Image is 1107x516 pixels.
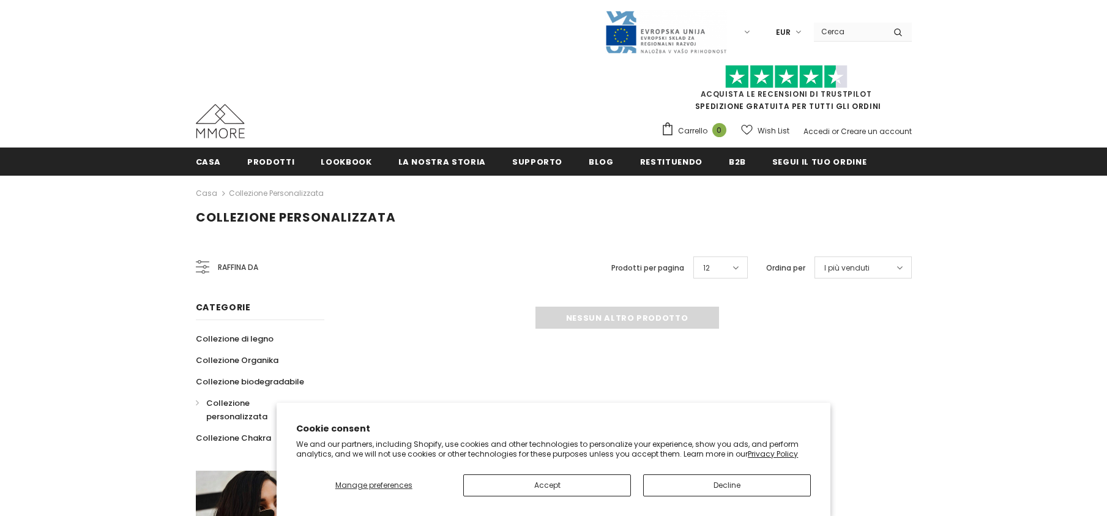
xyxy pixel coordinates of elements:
[678,125,707,137] span: Carrello
[196,301,251,313] span: Categorie
[196,376,304,387] span: Collezione biodegradabile
[776,26,791,39] span: EUR
[729,148,746,175] a: B2B
[247,156,294,168] span: Prodotti
[512,156,562,168] span: supporto
[611,262,684,274] label: Prodotti per pagina
[832,126,839,136] span: or
[605,10,727,54] img: Javni Razpis
[321,148,371,175] a: Lookbook
[196,427,271,449] a: Collezione Chakra
[741,120,789,141] a: Wish List
[841,126,912,136] a: Creare un account
[196,209,396,226] span: Collezione personalizzata
[772,156,867,168] span: Segui il tuo ordine
[712,123,726,137] span: 0
[589,148,614,175] a: Blog
[640,148,703,175] a: Restituendo
[321,156,371,168] span: Lookbook
[196,333,274,345] span: Collezione di legno
[803,126,830,136] a: Accedi
[196,148,222,175] a: Casa
[196,328,274,350] a: Collezione di legno
[772,148,867,175] a: Segui il tuo ordine
[703,262,710,274] span: 12
[196,186,217,201] a: Casa
[218,261,258,274] span: Raffina da
[296,439,811,458] p: We and our partners, including Shopify, use cookies and other technologies to personalize your ex...
[196,156,222,168] span: Casa
[196,371,304,392] a: Collezione biodegradabile
[196,354,278,366] span: Collezione Organika
[758,125,789,137] span: Wish List
[661,122,732,140] a: Carrello 0
[463,474,631,496] button: Accept
[398,156,486,168] span: La nostra storia
[748,449,798,459] a: Privacy Policy
[605,26,727,37] a: Javni Razpis
[512,148,562,175] a: supporto
[643,474,811,496] button: Decline
[335,480,412,490] span: Manage preferences
[296,422,811,435] h2: Cookie consent
[640,156,703,168] span: Restituendo
[229,188,324,198] a: Collezione personalizzata
[589,156,614,168] span: Blog
[725,65,848,89] img: Fidati di Pilot Stars
[196,104,245,138] img: Casi MMORE
[824,262,870,274] span: I più venduti
[398,148,486,175] a: La nostra storia
[766,262,805,274] label: Ordina per
[196,392,311,427] a: Collezione personalizzata
[196,432,271,444] span: Collezione Chakra
[729,156,746,168] span: B2B
[661,70,912,111] span: SPEDIZIONE GRATUITA PER TUTTI GLI ORDINI
[701,89,872,99] a: Acquista le recensioni di TrustPilot
[196,350,278,371] a: Collezione Organika
[247,148,294,175] a: Prodotti
[814,23,884,40] input: Search Site
[296,474,451,496] button: Manage preferences
[206,397,267,422] span: Collezione personalizzata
